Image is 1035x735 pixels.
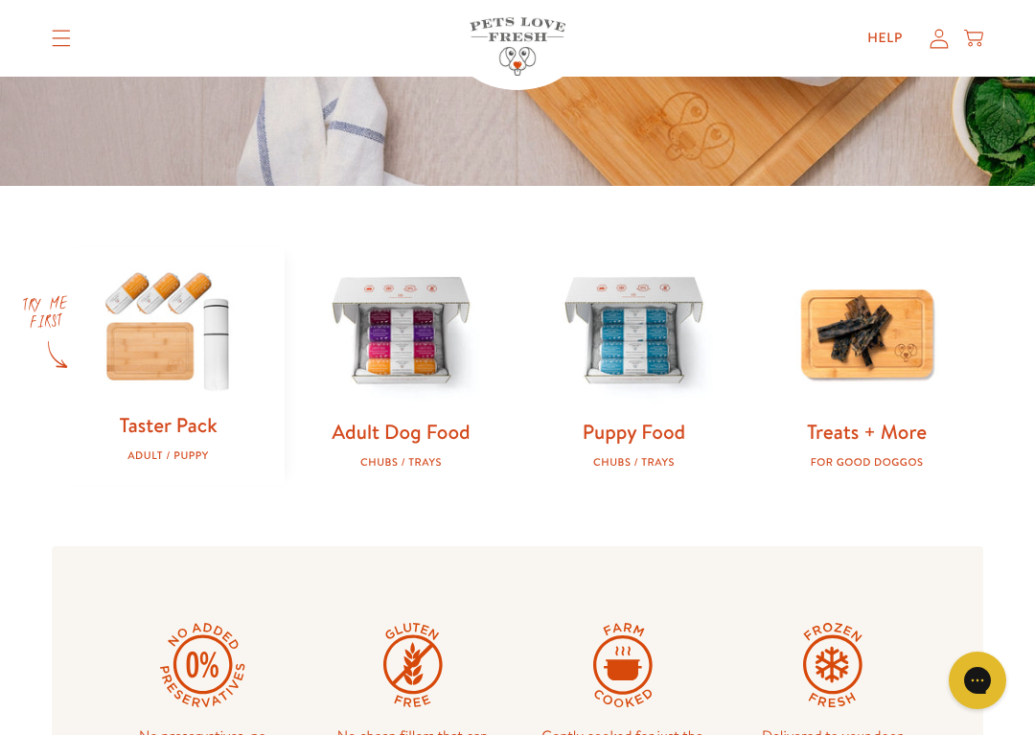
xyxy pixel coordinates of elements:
[82,449,254,462] div: Adult / Puppy
[548,456,720,469] div: Chubs / Trays
[939,645,1016,716] iframe: Gorgias live chat messenger
[332,418,470,446] a: Adult Dog Food
[315,456,487,469] div: Chubs / Trays
[807,418,927,446] a: Treats + More
[119,411,217,439] a: Taster Pack
[470,17,565,76] img: Pets Love Fresh
[781,456,953,469] div: For good doggos
[583,418,685,446] a: Puppy Food
[852,19,918,57] a: Help
[36,14,86,62] summary: Translation missing: en.sections.header.menu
